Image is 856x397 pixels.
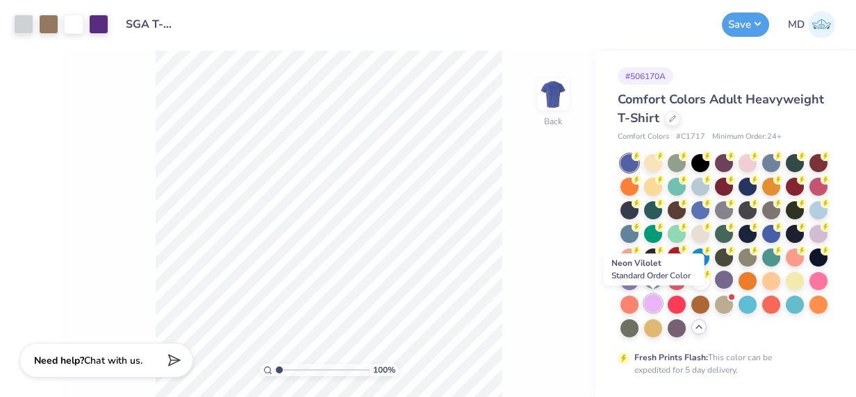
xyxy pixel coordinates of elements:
a: MD [788,11,835,38]
div: Back [544,115,562,128]
input: Untitled Design [115,10,183,38]
strong: Need help? [34,354,84,367]
div: # 506170A [618,67,673,85]
span: Comfort Colors [618,131,669,143]
span: Comfort Colors Adult Heavyweight T-Shirt [618,91,824,126]
span: Minimum Order: 24 + [712,131,782,143]
span: # C1717 [676,131,705,143]
div: Neon Vilolet [604,253,705,285]
span: Standard Order Color [611,270,691,281]
span: MD [788,17,805,33]
img: Mary Dewey [808,11,835,38]
div: This color can be expedited for 5 day delivery. [634,351,805,376]
img: Back [539,81,567,108]
strong: Fresh Prints Flash: [634,352,708,363]
span: Chat with us. [84,354,142,367]
button: Save [722,12,769,37]
span: 100 % [373,364,395,376]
